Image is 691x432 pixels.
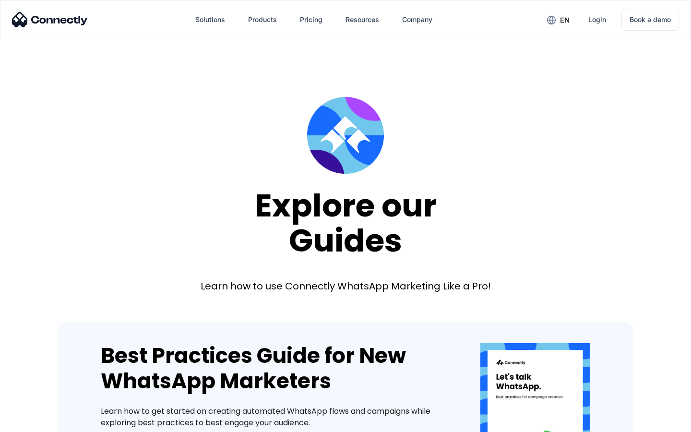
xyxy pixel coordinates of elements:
[195,13,225,26] div: Solutions
[255,188,437,258] div: Explore our Guides
[300,13,322,26] div: Pricing
[621,9,679,31] a: Book a demo
[101,343,452,394] div: Best Practices Guide for New WhatsApp Marketers
[248,13,277,26] div: Products
[201,279,491,293] div: Learn how to use Connectly WhatsApp Marketing Like a Pro!
[345,13,379,26] div: Resources
[101,406,452,429] div: Learn how to get started on creating automated WhatsApp flows and campaigns while exploring best ...
[581,8,614,31] a: Login
[19,415,58,429] ul: Language list
[560,13,570,27] div: en
[588,13,606,26] div: Login
[10,415,58,429] aside: Language selected: English
[292,8,330,31] a: Pricing
[402,13,432,26] div: Company
[12,12,88,27] img: Connectly Logo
